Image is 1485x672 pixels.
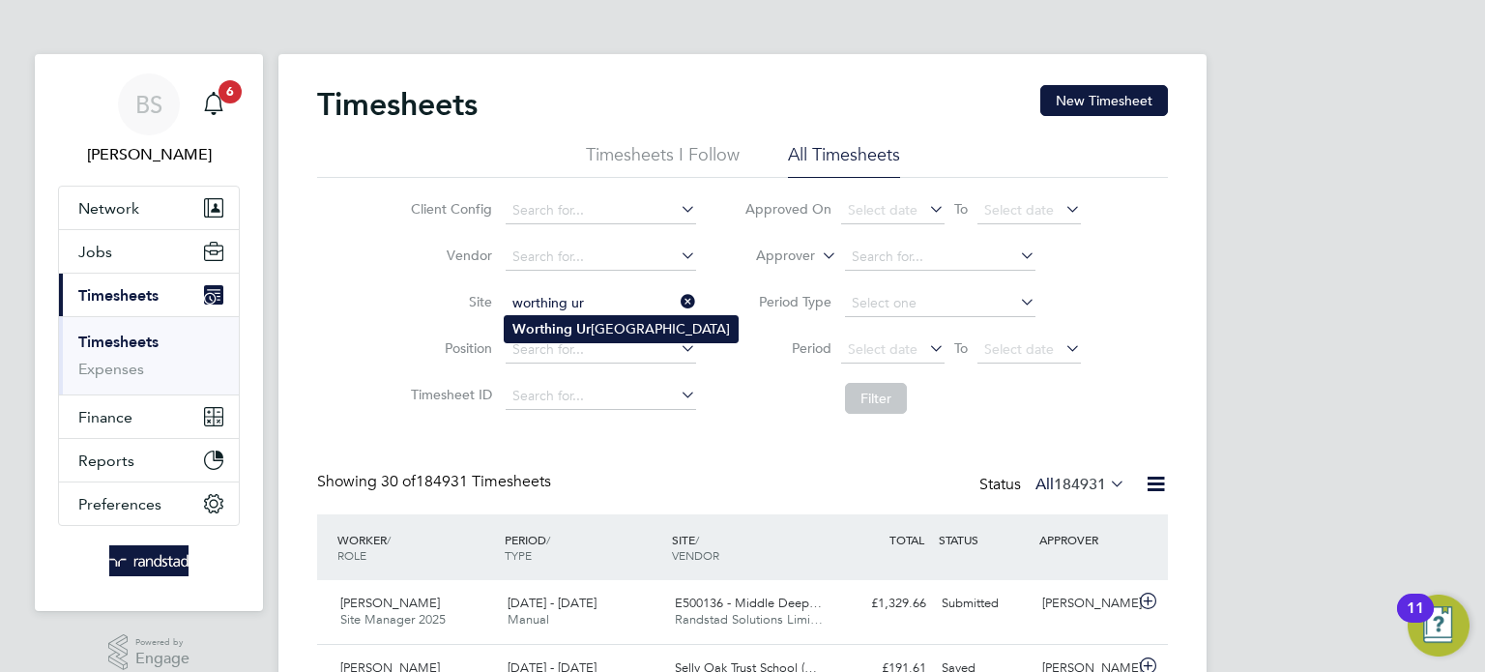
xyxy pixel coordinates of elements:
a: Expenses [78,360,144,378]
div: 11 [1407,608,1424,633]
button: Finance [59,395,239,438]
span: Preferences [78,495,161,513]
div: STATUS [934,522,1034,557]
span: TYPE [505,547,532,563]
label: Approver [728,247,815,266]
button: Preferences [59,482,239,525]
li: Timesheets I Follow [586,143,740,178]
input: Search for... [506,244,696,271]
label: Period [744,339,831,357]
span: Jobs [78,243,112,261]
b: Worthing [512,321,572,337]
span: Manual [508,611,549,628]
div: £1,329.66 [833,588,934,620]
span: 184931 Timesheets [381,472,551,491]
label: Position [405,339,492,357]
a: BS[PERSON_NAME] [58,73,240,166]
nav: Main navigation [35,54,263,611]
label: All [1035,475,1125,494]
a: 6 [194,73,233,135]
label: Client Config [405,200,492,218]
button: Reports [59,439,239,482]
input: Search for... [506,336,696,364]
span: Select date [984,201,1054,219]
a: Go to home page [58,545,240,576]
span: [DATE] - [DATE] [508,595,597,611]
span: / [546,532,550,547]
label: Vendor [405,247,492,264]
label: Period Type [744,293,831,310]
span: Powered by [135,634,189,651]
label: Site [405,293,492,310]
li: [GEOGRAPHIC_DATA] [505,316,738,342]
span: Select date [848,201,917,219]
input: Search for... [845,244,1035,271]
span: 184931 [1054,475,1106,494]
div: SITE [667,522,834,572]
span: 6 [218,80,242,103]
input: Search for... [506,197,696,224]
label: Approved On [744,200,831,218]
span: Select date [984,340,1054,358]
button: Jobs [59,230,239,273]
span: Bradley Soan [58,143,240,166]
button: New Timesheet [1040,85,1168,116]
span: Timesheets [78,286,159,305]
span: Select date [848,340,917,358]
span: Engage [135,651,189,667]
input: Search for... [506,383,696,410]
div: Showing [317,472,555,492]
span: / [387,532,391,547]
label: Timesheet ID [405,386,492,403]
a: Timesheets [78,333,159,351]
span: TOTAL [889,532,924,547]
div: Submitted [934,588,1034,620]
span: VENDOR [672,547,719,563]
input: Search for... [506,290,696,317]
span: / [695,532,699,547]
b: Ur [576,321,591,337]
div: WORKER [333,522,500,572]
div: [PERSON_NAME] [1034,588,1135,620]
div: Status [979,472,1129,499]
div: APPROVER [1034,522,1135,557]
span: ROLE [337,547,366,563]
span: Network [78,199,139,218]
input: Select one [845,290,1035,317]
span: Reports [78,452,134,470]
span: Randstad Solutions Limi… [675,611,823,628]
span: Finance [78,408,132,426]
button: Filter [845,383,907,414]
div: PERIOD [500,522,667,572]
span: E500136 - Middle Deep… [675,595,822,611]
span: [PERSON_NAME] [340,595,440,611]
div: Timesheets [59,316,239,394]
span: 30 of [381,472,416,491]
button: Open Resource Center, 11 new notifications [1408,595,1470,657]
span: To [948,336,974,361]
span: BS [135,92,162,117]
button: Timesheets [59,274,239,316]
h2: Timesheets [317,85,478,124]
span: To [948,196,974,221]
img: randstad-logo-retina.png [109,545,189,576]
a: Powered byEngage [108,634,190,671]
span: Site Manager 2025 [340,611,446,628]
button: Network [59,187,239,229]
li: All Timesheets [788,143,900,178]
